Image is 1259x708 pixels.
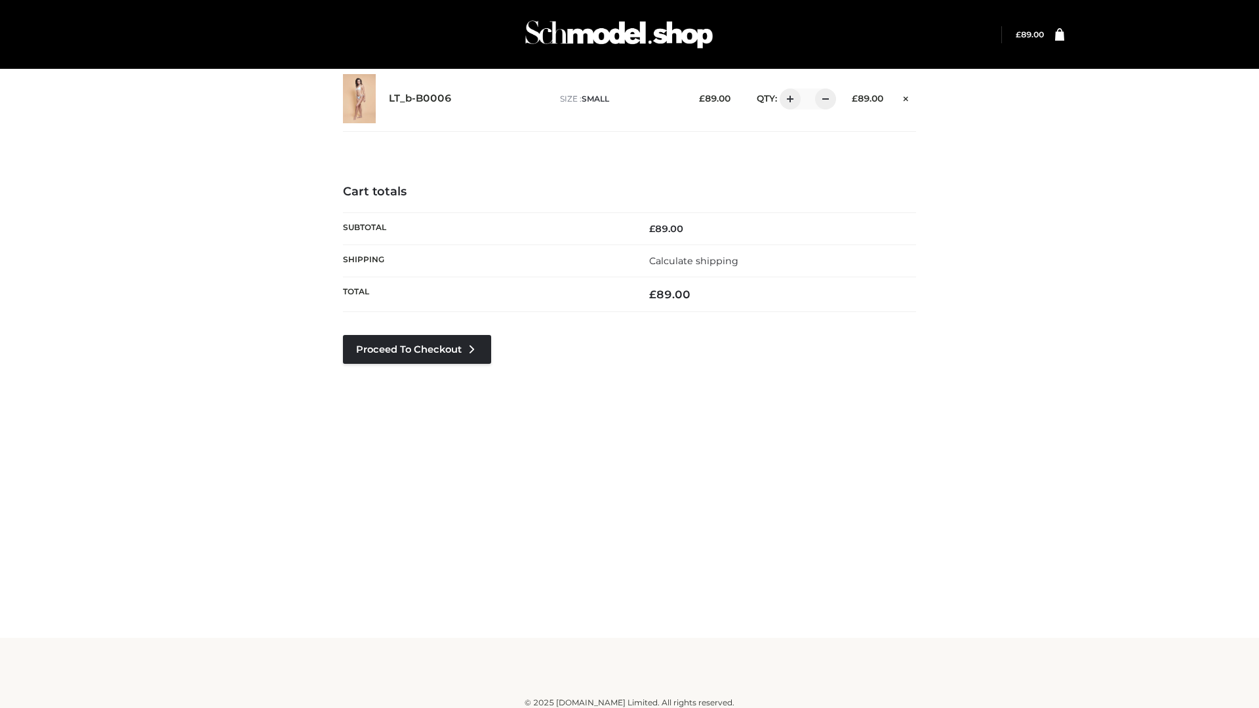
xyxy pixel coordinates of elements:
a: Remove this item [896,88,916,106]
h4: Cart totals [343,185,916,199]
th: Shipping [343,245,629,277]
div: QTY: [744,88,831,109]
a: Calculate shipping [649,255,738,267]
span: £ [649,223,655,235]
p: size : [560,93,679,105]
a: £89.00 [1016,29,1044,39]
bdi: 89.00 [649,288,690,301]
th: Total [343,277,629,312]
span: SMALL [582,94,609,104]
bdi: 89.00 [699,93,730,104]
span: £ [649,288,656,301]
span: £ [1016,29,1021,39]
bdi: 89.00 [1016,29,1044,39]
th: Subtotal [343,212,629,245]
span: £ [699,93,705,104]
img: Schmodel Admin 964 [521,9,717,60]
img: LT_b-B0006 - SMALL [343,74,376,123]
a: Proceed to Checkout [343,335,491,364]
bdi: 89.00 [852,93,883,104]
a: LT_b-B0006 [389,92,452,105]
bdi: 89.00 [649,223,683,235]
span: £ [852,93,858,104]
